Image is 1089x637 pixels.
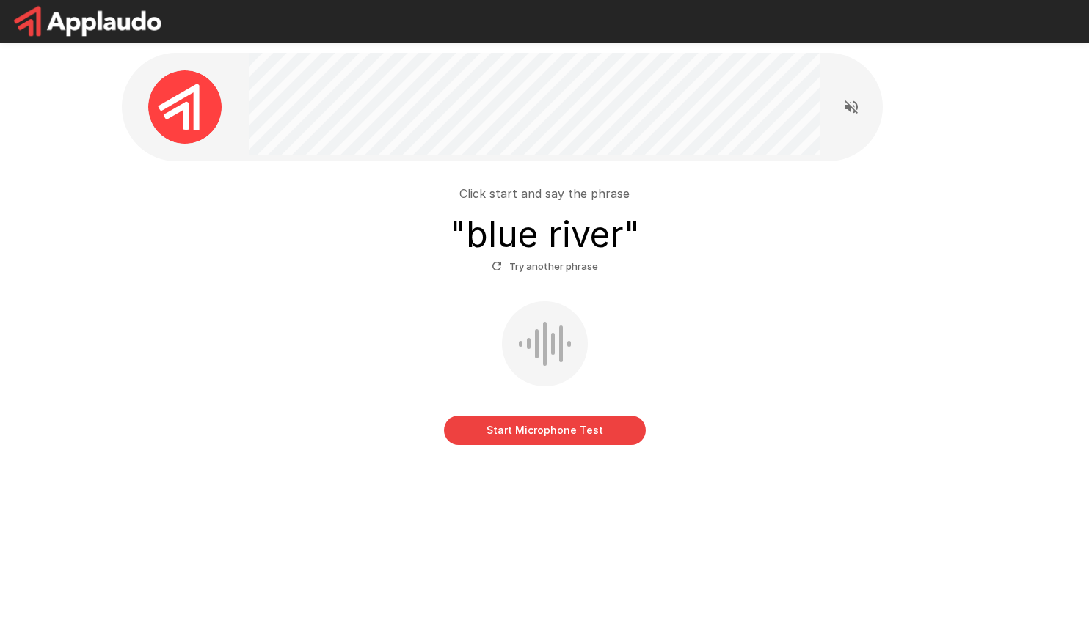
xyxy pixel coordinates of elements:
img: applaudo_avatar.png [148,70,222,144]
button: Try another phrase [488,255,602,278]
button: Start Microphone Test [444,416,646,445]
h3: " blue river " [450,214,640,255]
p: Click start and say the phrase [459,185,630,202]
button: Read questions aloud [837,92,866,122]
